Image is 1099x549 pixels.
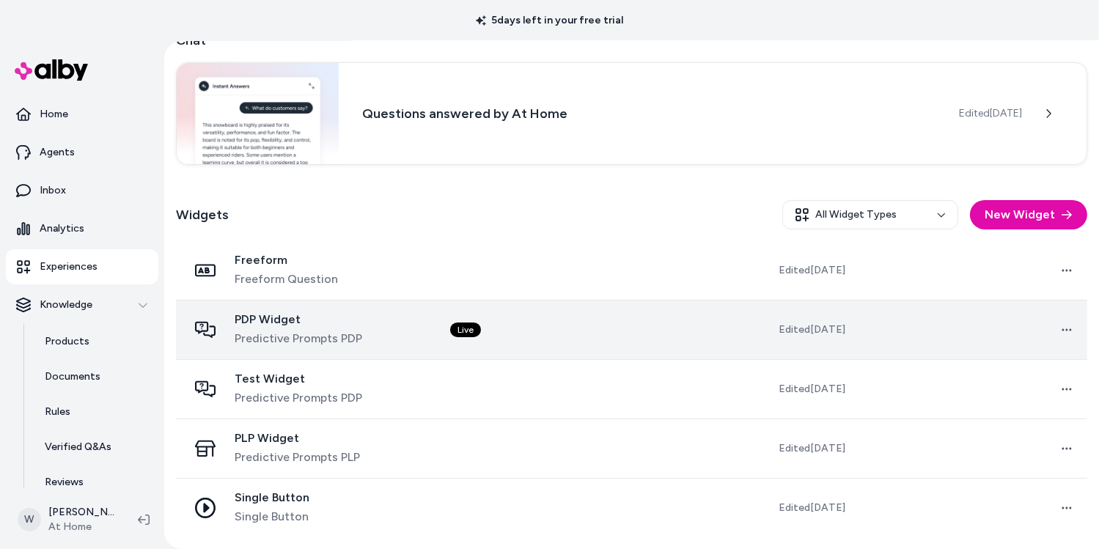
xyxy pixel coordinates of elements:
p: Verified Q&As [45,440,111,454]
span: Edited [DATE] [779,441,845,456]
img: Chat widget [177,63,339,164]
img: alby Logo [15,59,88,81]
p: Experiences [40,259,98,274]
p: 5 days left in your free trial [467,13,633,28]
span: PDP Widget [235,312,362,327]
a: Chat widgetQuestions answered by At HomeEdited[DATE] [176,62,1087,165]
span: Test Widget [235,372,362,386]
span: Freeform Question [235,270,338,288]
a: Analytics [6,211,158,246]
p: Products [45,334,89,349]
span: Single Button [235,508,309,526]
a: Verified Q&As [30,430,158,465]
p: Reviews [45,475,84,490]
button: Knowledge [6,287,158,323]
h2: Widgets [176,205,229,225]
a: Rules [30,394,158,430]
a: Agents [6,135,158,170]
a: Products [30,324,158,359]
button: New Widget [970,200,1087,229]
p: Knowledge [40,298,92,312]
span: Edited [DATE] [779,382,845,397]
span: Edited [DATE] [779,323,845,337]
p: Rules [45,405,70,419]
span: At Home [48,520,114,534]
a: Experiences [6,249,158,284]
div: Live [450,323,481,337]
span: Freeform [235,253,338,268]
p: Inbox [40,183,66,198]
p: Home [40,107,68,122]
p: Documents [45,369,100,384]
button: All Widget Types [782,200,958,229]
span: Single Button [235,490,309,505]
span: Edited [DATE] [779,501,845,515]
span: W [18,508,41,531]
span: Edited [DATE] [959,106,1022,121]
a: Reviews [30,465,158,500]
p: Analytics [40,221,84,236]
a: Documents [30,359,158,394]
a: Inbox [6,173,158,208]
button: W[PERSON_NAME]At Home [9,496,126,543]
span: Predictive Prompts PDP [235,389,362,407]
p: Agents [40,145,75,160]
span: Edited [DATE] [779,263,845,278]
span: PLP Widget [235,431,360,446]
span: Predictive Prompts PLP [235,449,360,466]
a: Home [6,97,158,132]
span: Predictive Prompts PDP [235,330,362,347]
h3: Questions answered by At Home [362,103,936,124]
p: [PERSON_NAME] [48,505,114,520]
